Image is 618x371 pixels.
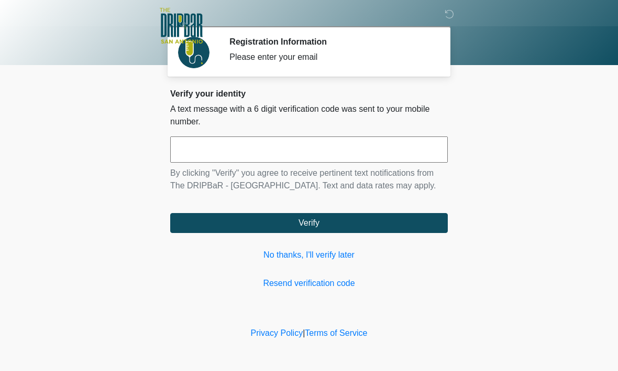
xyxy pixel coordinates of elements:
a: No thanks, I'll verify later [170,249,448,261]
a: Terms of Service [305,328,367,337]
a: Resend verification code [170,277,448,290]
h2: Verify your identity [170,89,448,99]
a: Privacy Policy [251,328,303,337]
p: A text message with a 6 digit verification code was sent to your mobile number. [170,103,448,128]
div: Please enter your email [229,51,432,63]
p: By clicking "Verify" you agree to receive pertinent text notifications from The DRIPBaR - [GEOGRA... [170,167,448,192]
button: Verify [170,213,448,233]
a: | [303,328,305,337]
img: The DRIPBaR - San Antonio Fossil Creek Logo [160,8,203,45]
img: Agent Avatar [178,37,209,68]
